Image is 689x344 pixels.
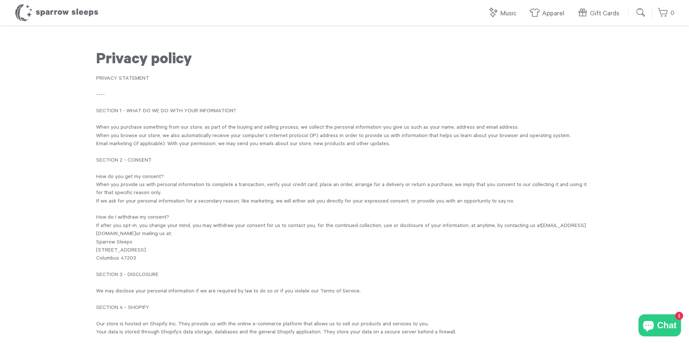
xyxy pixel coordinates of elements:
a: Gift Cards [577,6,623,22]
h1: Privacy policy [96,52,593,70]
a: 0 [658,5,674,21]
a: Apparel [529,6,568,22]
span: [STREET_ADDRESS] [96,248,146,254]
inbox-online-store-chat: Shopify online store chat [636,314,683,338]
input: Submit [634,5,648,20]
h1: Sparrow Sleeps [15,4,99,22]
a: Music [488,6,520,22]
span: Columbus 47203 [96,256,136,262]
